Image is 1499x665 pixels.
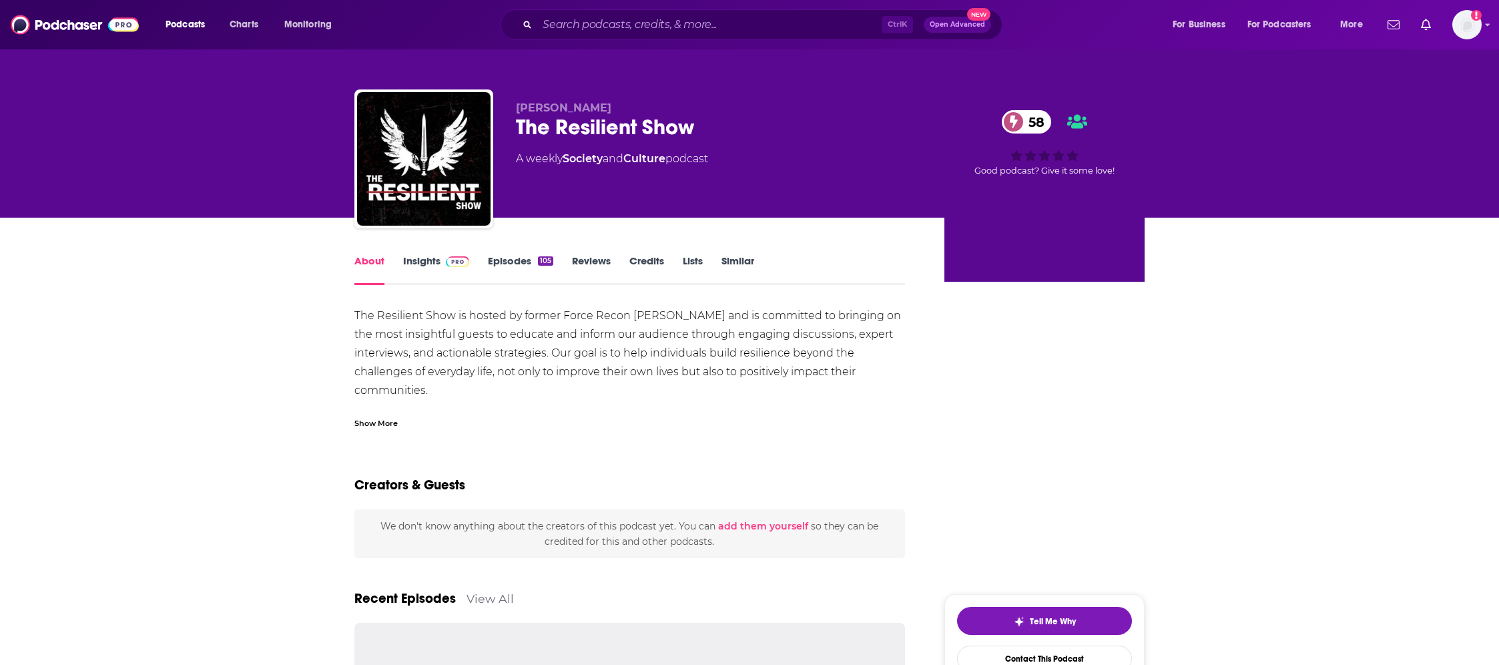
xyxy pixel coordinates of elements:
[221,14,266,35] a: Charts
[572,254,611,285] a: Reviews
[538,256,553,266] div: 105
[957,607,1132,635] button: tell me why sparkleTell Me Why
[357,92,491,226] img: The Resilient Show
[488,254,553,285] a: Episodes105
[1452,10,1482,39] button: Show profile menu
[1030,616,1076,627] span: Tell Me Why
[516,151,708,167] div: A weekly podcast
[1014,616,1024,627] img: tell me why sparkle
[1163,14,1242,35] button: open menu
[563,152,603,165] a: Society
[1331,14,1380,35] button: open menu
[967,8,991,21] span: New
[354,477,465,493] h2: Creators & Guests
[166,15,205,34] span: Podcasts
[1452,10,1482,39] span: Logged in as Ashley_Beenen
[1239,14,1331,35] button: open menu
[156,14,222,35] button: open menu
[718,521,808,531] button: add them yourself
[1247,15,1311,34] span: For Podcasters
[380,520,878,547] span: We don't know anything about the creators of this podcast yet . You can so they can be credited f...
[403,254,469,285] a: InsightsPodchaser Pro
[1471,10,1482,21] svg: Add a profile image
[924,17,991,33] button: Open AdvancedNew
[354,590,456,607] a: Recent Episodes
[275,14,349,35] button: open menu
[629,254,664,285] a: Credits
[467,592,514,606] a: View All
[683,254,703,285] a: Lists
[944,101,1145,184] div: 58Good podcast? Give it some love!
[1416,13,1436,36] a: Show notifications dropdown
[1015,110,1051,134] span: 58
[721,254,754,285] a: Similar
[1382,13,1405,36] a: Show notifications dropdown
[11,12,139,37] img: Podchaser - Follow, Share and Rate Podcasts
[516,101,611,114] span: [PERSON_NAME]
[284,15,332,34] span: Monitoring
[930,21,985,28] span: Open Advanced
[623,152,665,165] a: Culture
[1173,15,1225,34] span: For Business
[1002,110,1051,134] a: 58
[513,9,1015,40] div: Search podcasts, credits, & more...
[354,254,384,285] a: About
[354,306,905,456] div: The Resilient Show is hosted by former Force Recon [PERSON_NAME] and is committed to bringing on ...
[1452,10,1482,39] img: User Profile
[882,16,913,33] span: Ctrl K
[1340,15,1363,34] span: More
[537,14,882,35] input: Search podcasts, credits, & more...
[230,15,258,34] span: Charts
[974,166,1115,176] span: Good podcast? Give it some love!
[446,256,469,267] img: Podchaser Pro
[603,152,623,165] span: and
